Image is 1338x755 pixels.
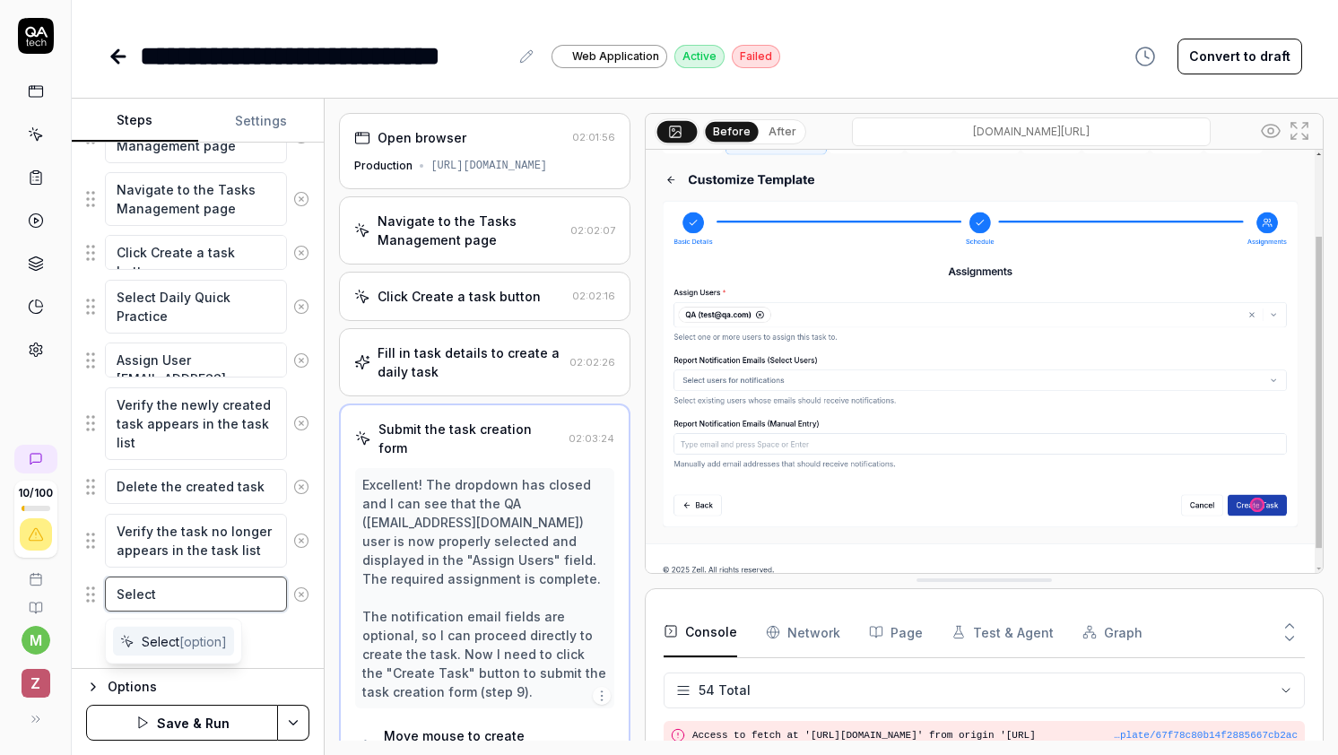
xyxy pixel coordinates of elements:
[86,234,309,272] div: Suggestions
[705,121,758,141] button: Before
[287,343,317,378] button: Remove step
[86,676,309,698] button: Options
[569,356,615,369] time: 02:02:26
[86,342,309,379] div: Suggestions
[287,405,317,441] button: Remove step
[86,705,278,741] button: Save & Run
[1124,39,1167,74] button: View version history
[646,150,1323,573] img: Screenshot
[14,445,57,473] a: New conversation
[378,212,562,249] div: Navigate to the Tasks Management page
[287,181,317,217] button: Remove step
[86,513,309,568] div: Suggestions
[869,607,923,657] button: Page
[1082,607,1143,657] button: Graph
[287,235,317,271] button: Remove step
[86,468,309,506] div: Suggestions
[572,131,615,143] time: 02:01:56
[1114,728,1298,743] button: …plate/67f78c80b14f2885667cb2ac
[362,475,606,701] div: Excellent! The dropdown has closed and I can see that the QA ([EMAIL_ADDRESS][DOMAIN_NAME]) user ...
[108,676,309,698] div: Options
[552,44,667,68] a: Web Application
[86,279,309,334] div: Suggestions
[18,488,53,499] span: 10 / 100
[572,290,615,302] time: 02:02:16
[287,523,317,559] button: Remove step
[72,100,198,143] button: Steps
[569,432,614,445] time: 02:03:24
[430,158,547,174] div: [URL][DOMAIN_NAME]
[761,122,804,142] button: After
[198,100,325,143] button: Settings
[378,287,541,306] div: Click Create a task button
[674,45,725,68] div: Active
[766,607,840,657] button: Network
[7,558,64,586] a: Book a call with us
[1177,39,1302,74] button: Convert to draft
[572,48,659,65] span: Web Application
[179,634,227,649] span: [option]
[86,386,309,461] div: Suggestions
[22,669,50,698] span: Z
[86,171,309,227] div: Suggestions
[113,627,234,656] div: Suggestions
[7,655,64,701] button: Z
[7,586,64,615] a: Documentation
[664,607,737,657] button: Console
[287,289,317,325] button: Remove step
[378,128,466,147] div: Open browser
[732,45,780,68] div: Failed
[378,343,561,381] div: Fill in task details to create a daily task
[378,420,560,457] div: Submit the task creation form
[570,224,615,237] time: 02:02:07
[951,607,1054,657] button: Test & Agent
[142,632,227,651] span: Select
[1256,117,1285,145] button: Show all interative elements
[561,739,607,751] time: 02:03:24
[1285,117,1314,145] button: Open in full screen
[22,626,50,655] button: m
[287,469,317,505] button: Remove step
[287,577,317,612] button: Remove step
[354,158,413,174] div: Production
